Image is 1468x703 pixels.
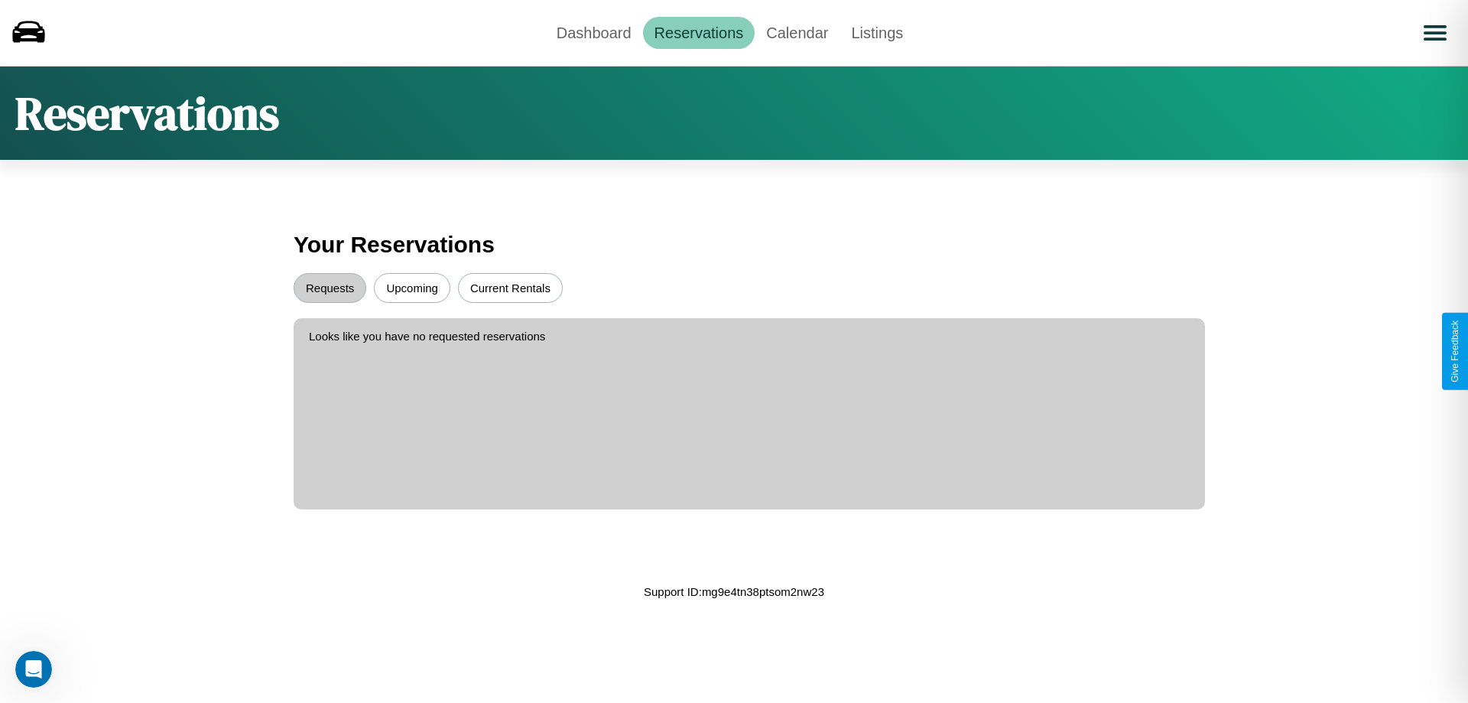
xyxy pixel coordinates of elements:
[15,82,279,145] h1: Reservations
[1450,321,1460,382] div: Give Feedback
[643,17,755,49] a: Reservations
[374,273,450,303] button: Upcoming
[294,224,1174,265] h3: Your Reservations
[458,273,563,303] button: Current Rentals
[309,326,1190,347] p: Looks like you have no requested reservations
[545,17,643,49] a: Dashboard
[755,17,840,49] a: Calendar
[294,273,366,303] button: Requests
[840,17,914,49] a: Listings
[644,581,824,602] p: Support ID: mg9e4tn38ptsom2nw23
[1414,11,1457,54] button: Open menu
[15,651,52,688] iframe: Intercom live chat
